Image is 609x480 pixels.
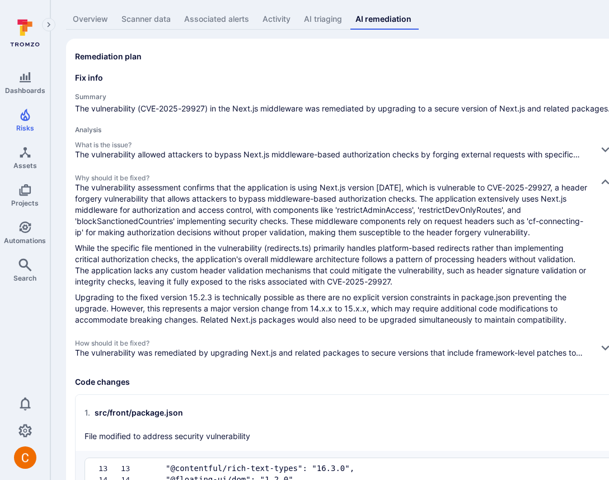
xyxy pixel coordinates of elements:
p: The vulnerability was remediated by upgrading Next.js and related packages to secure versions tha... [75,347,589,358]
span: Projects [11,199,39,207]
p: While the specific file mentioned in the vulnerability (redirects.ts) primarily handles platform-... [75,243,589,287]
a: AI remediation [349,9,418,30]
div: 13 [121,463,143,474]
p: The vulnerability assessment confirms that the application is using Next.js version [DATE], which... [75,182,589,238]
div: src/front/package.json [85,407,183,418]
span: How should it be fixed? [75,339,589,347]
a: AI triaging [297,9,349,30]
i: Expand navigation menu [45,20,53,30]
span: What is the issue? [75,141,589,149]
a: Activity [256,9,297,30]
p: Upgrading to the fixed version 15.2.3 is technically possible as there are no explicit version co... [75,292,589,325]
p: File modified to address security vulnerability [85,431,250,442]
h2: Remediation plan [75,51,142,62]
div: 13 [99,463,121,474]
span: Dashboards [5,86,45,95]
a: Associated alerts [177,9,256,30]
span: Why should it be fixed? [75,174,589,182]
a: Scanner data [115,9,177,30]
span: Risks [16,124,34,132]
span: Automations [4,236,46,245]
p: The vulnerability allowed attackers to bypass Next.js middleware-based authorization checks by fo... [75,149,589,160]
div: Camilo Rivera [14,446,36,469]
img: ACg8ocJuq_DPPTkXyD9OlTnVLvDrpObecjcADscmEHLMiTyEnTELew=s96-c [14,446,36,469]
button: Expand navigation menu [42,18,55,31]
span: 1 . [85,407,90,418]
a: Overview [66,9,115,30]
span: Assets [13,161,37,170]
span: Search [13,274,36,282]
